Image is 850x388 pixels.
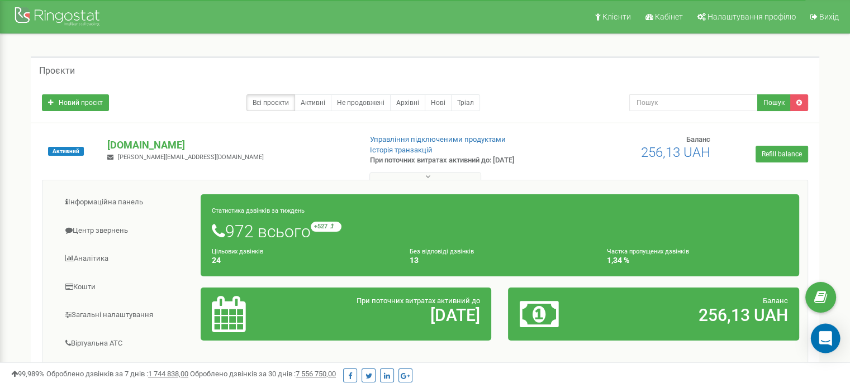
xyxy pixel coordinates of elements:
[42,94,109,111] a: Новий проєкт
[51,330,201,357] a: Віртуальна АТС
[707,12,796,21] span: Налаштування профілю
[212,256,393,265] h4: 24
[756,146,808,162] a: Refill balance
[51,189,201,216] a: Інформаційна панель
[39,66,75,76] h5: Проєкти
[655,12,683,21] span: Кабінет
[212,207,305,214] small: Статистика дзвінків за тиждень
[48,147,84,156] span: Активний
[11,370,45,378] span: 99,989%
[14,4,103,31] img: Ringostat Logo
[410,248,474,255] small: Без відповіді дзвінків
[370,146,433,154] a: Історія транзакцій
[212,248,263,255] small: Цільових дзвінків
[410,256,591,265] h4: 13
[686,135,710,143] span: Баланс
[296,370,336,378] u: 7 556 750,00
[46,370,188,378] span: Оброблено дзвінків за 7 днів :
[390,94,425,111] a: Архівні
[763,296,788,305] span: Баланс
[51,245,201,272] a: Аналiтика
[307,306,480,324] h2: [DATE]
[107,138,352,152] p: [DOMAIN_NAME]
[51,217,201,245] a: Центр звернень
[370,135,506,143] a: Управління підключеними продуктами
[629,94,758,111] input: Пошук
[451,94,480,111] a: Тріал
[641,145,710,160] span: 256,13 UAH
[602,12,631,21] span: Клієнти
[51,301,201,329] a: Загальні налаштування
[118,154,264,161] span: [PERSON_NAME][EMAIL_ADDRESS][DOMAIN_NAME]
[331,94,391,111] a: Не продовжені
[148,370,188,378] u: 1 744 838,00
[370,155,549,166] p: При поточних витратах активний до: [DATE]
[311,222,341,232] small: +527
[757,94,791,111] button: Пошук
[51,274,201,301] a: Кошти
[811,324,840,353] div: Open Intercom Messenger
[819,12,839,21] span: Вихід
[51,358,201,385] a: Наскрізна аналітика
[615,306,788,324] h2: 256,13 UAH
[212,222,788,241] h1: 972 всього
[295,94,331,111] a: Активні
[357,296,480,305] span: При поточних витратах активний до
[607,256,788,265] h4: 1,34 %
[607,248,689,255] small: Частка пропущених дзвінків
[246,94,295,111] a: Всі проєкти
[425,94,452,111] a: Нові
[190,370,336,378] span: Оброблено дзвінків за 30 днів :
